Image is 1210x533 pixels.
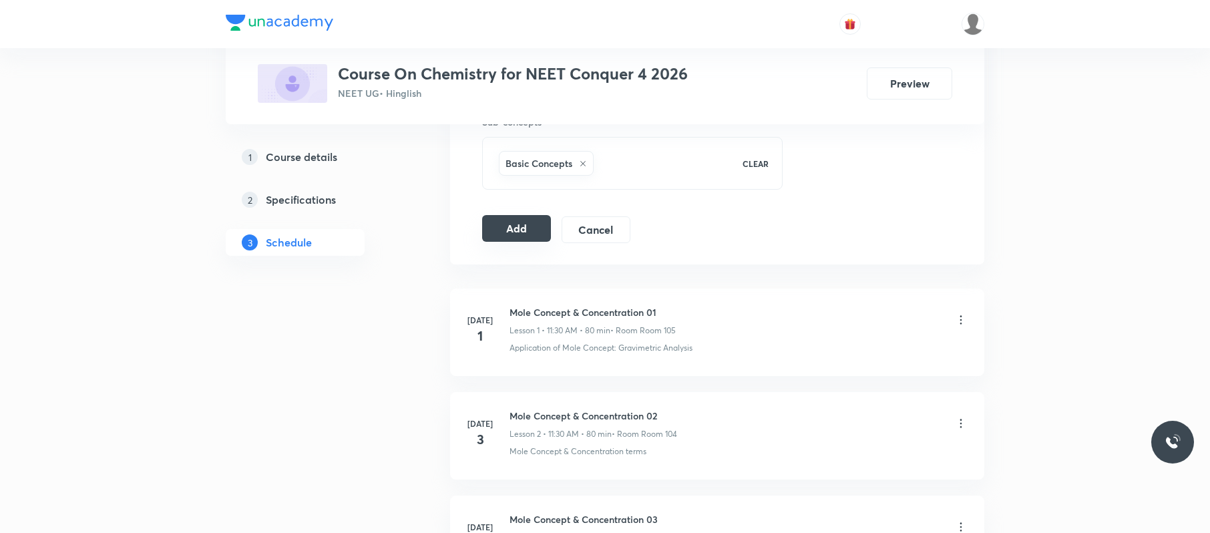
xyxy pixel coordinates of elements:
[467,429,493,450] h4: 3
[467,521,493,533] h6: [DATE]
[510,305,676,319] h6: Mole Concept & Concentration 01
[510,409,677,423] h6: Mole Concept & Concentration 02
[962,13,984,35] img: aadi Shukla
[242,192,258,208] p: 2
[226,15,333,34] a: Company Logo
[338,86,688,100] p: NEET UG • Hinglish
[867,67,952,100] button: Preview
[510,428,612,440] p: Lesson 2 • 11:30 AM • 80 min
[510,342,692,354] p: Application of Mole Concept: Gravimetric Analysis
[467,417,493,429] h6: [DATE]
[266,234,312,250] h5: Schedule
[467,314,493,326] h6: [DATE]
[226,186,407,213] a: 2Specifications
[226,144,407,170] a: 1Course details
[506,156,572,170] h6: Basic Concepts
[510,512,680,526] h6: Mole Concept & Concentration 03
[844,18,856,30] img: avatar
[266,149,337,165] h5: Course details
[338,64,688,83] h3: Course On Chemistry for NEET Conquer 4 2026
[743,158,769,170] p: CLEAR
[242,149,258,165] p: 1
[226,15,333,31] img: Company Logo
[562,216,630,243] button: Cancel
[839,13,861,35] button: avatar
[266,192,336,208] h5: Specifications
[510,446,646,458] p: Mole Concept & Concentration terms
[1165,434,1181,450] img: ttu
[258,64,327,103] img: D1B5A92E-47E9-43E2-80F8-03C8D9B549F9_plus.png
[242,234,258,250] p: 3
[612,428,677,440] p: • Room Room 104
[510,325,610,337] p: Lesson 1 • 11:30 AM • 80 min
[467,326,493,346] h4: 1
[610,325,676,337] p: • Room Room 105
[482,215,551,242] button: Add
